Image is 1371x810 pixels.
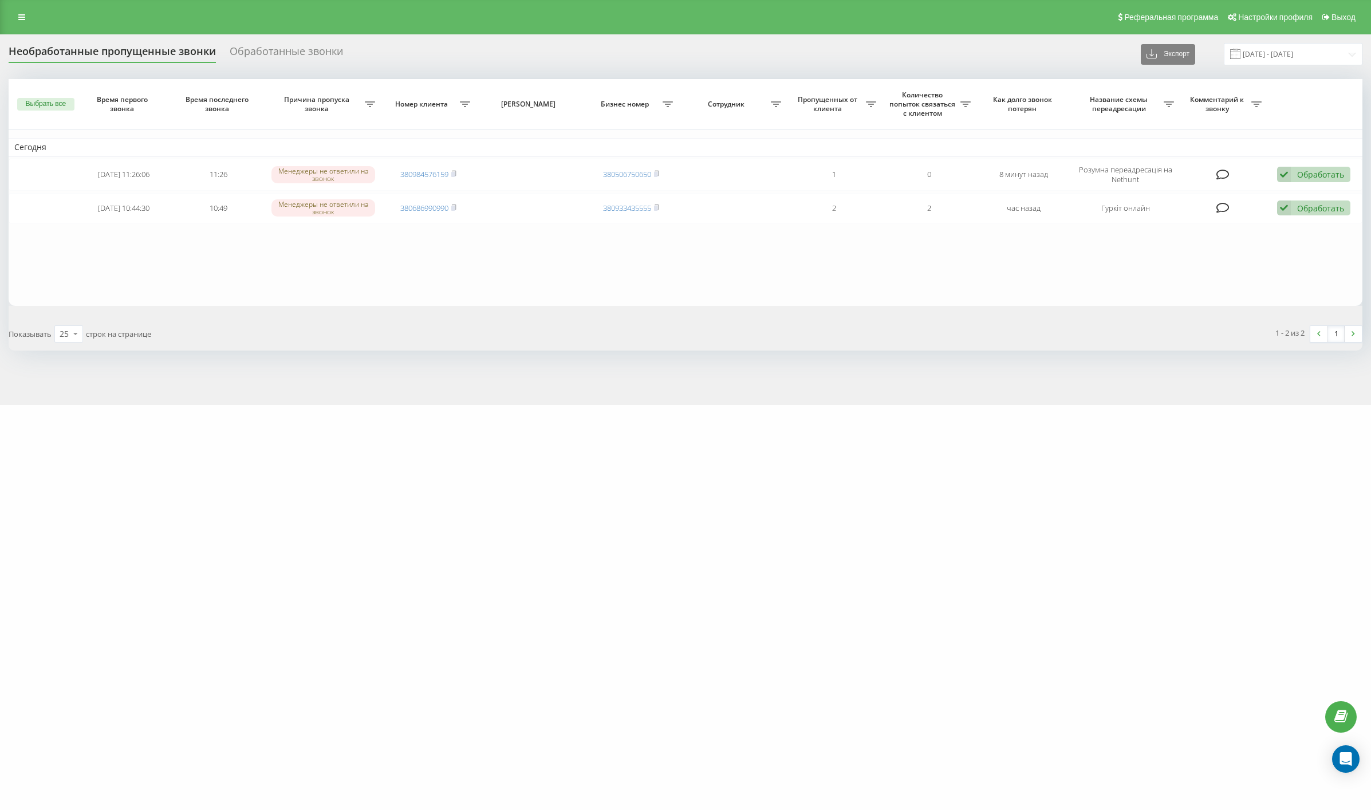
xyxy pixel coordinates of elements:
div: Менеджеры не ответили на звонок [271,199,375,217]
div: Обработать [1297,203,1344,214]
span: Причина пропуска звонка [271,95,365,113]
div: Обработанные звонки [230,45,343,63]
td: [DATE] 10:44:30 [76,193,171,223]
button: Выбрать все [17,98,74,111]
td: 8 минут назад [976,159,1071,191]
td: Розумна переадресація на Nethunt [1071,159,1180,191]
div: Open Intercom Messenger [1332,745,1360,773]
span: Комментарий к звонку [1185,95,1252,113]
span: Выход [1331,13,1356,22]
td: час назад [976,193,1071,223]
span: Пропущенных от клиента [793,95,865,113]
a: 380984576159 [400,169,448,179]
span: Время первого звонка [86,95,161,113]
a: 380686990990 [400,203,448,213]
div: Менеджеры не ответили на звонок [271,166,375,183]
span: Показывать [9,329,52,339]
span: Реферальная программа [1124,13,1218,22]
span: Название схемы переадресации [1077,95,1164,113]
a: 380506750650 [603,169,651,179]
span: [PERSON_NAME] [486,100,573,109]
td: 11:26 [171,159,266,191]
span: Сотрудник [684,100,771,109]
span: Количество попыток связаться с клиентом [888,91,960,117]
span: строк на странице [86,329,151,339]
td: 0 [882,159,976,191]
span: Как долго звонок потерян [986,95,1061,113]
td: [DATE] 11:26:06 [76,159,171,191]
td: 2 [882,193,976,223]
a: 1 [1327,326,1345,342]
div: Необработанные пропущенные звонки [9,45,216,63]
span: Настройки профиля [1238,13,1313,22]
td: 2 [787,193,881,223]
td: Гуркіт онлайн [1071,193,1180,223]
td: Сегодня [9,139,1362,156]
div: 1 - 2 из 2 [1275,327,1305,339]
td: 1 [787,159,881,191]
a: 380933435555 [603,203,651,213]
span: Бизнес номер [590,100,663,109]
button: Экспорт [1141,44,1195,65]
div: 25 [60,328,69,340]
span: Номер клиента [387,100,459,109]
span: Время последнего звонка [181,95,256,113]
div: Обработать [1297,169,1344,180]
td: 10:49 [171,193,266,223]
